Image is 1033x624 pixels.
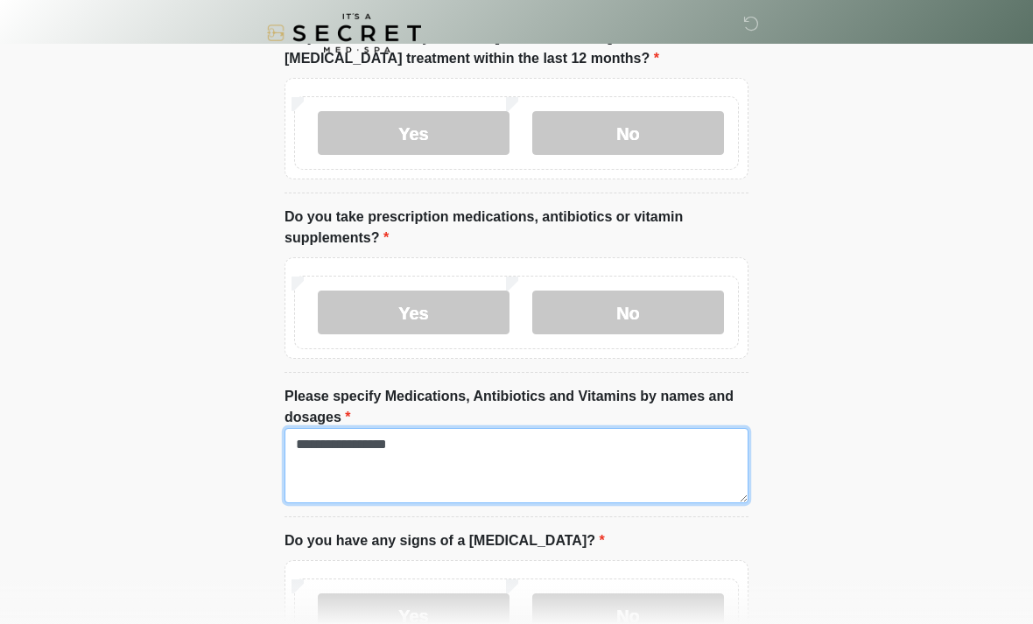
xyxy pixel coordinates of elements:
label: No [532,111,724,155]
label: Yes [318,111,509,155]
label: No [532,291,724,334]
img: It's A Secret Med Spa Logo [267,13,421,53]
label: Do you take prescription medications, antibiotics or vitamin supplements? [285,207,748,249]
label: Please specify Medications, Antibiotics and Vitamins by names and dosages [285,386,748,428]
label: Yes [318,291,509,334]
label: Do you have any signs of a [MEDICAL_DATA]? [285,530,605,551]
